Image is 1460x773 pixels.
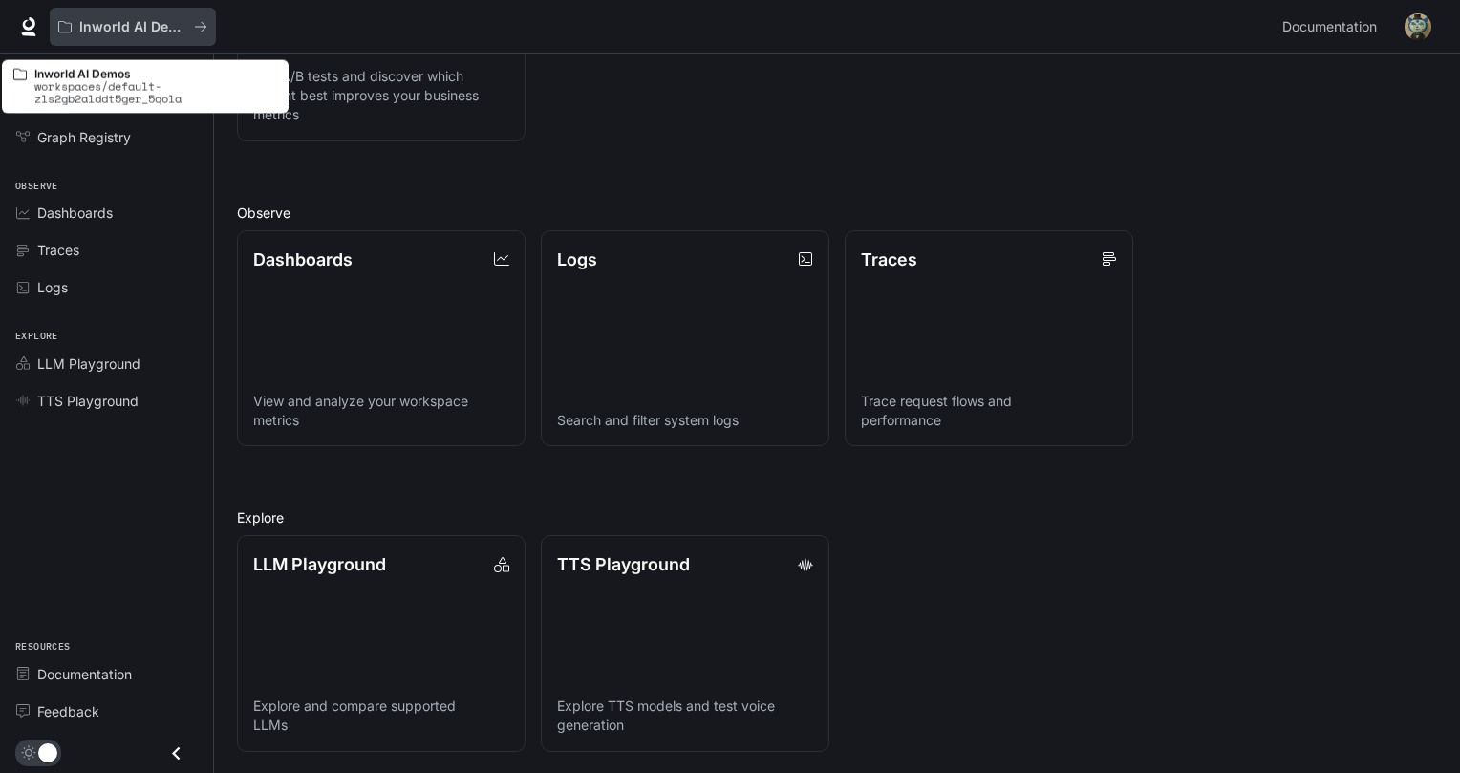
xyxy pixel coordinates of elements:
[557,411,813,430] p: Search and filter system logs
[8,233,205,267] a: Traces
[50,8,216,46] button: All workspaces
[37,203,113,223] span: Dashboards
[37,277,68,297] span: Logs
[8,120,205,154] a: Graph Registry
[8,270,205,304] a: Logs
[79,19,186,35] p: Inworld AI Demos
[237,535,526,752] a: LLM PlaygroundExplore and compare supported LLMs
[253,392,509,430] p: View and analyze your workspace metrics
[541,230,829,447] a: LogsSearch and filter system logs
[8,695,205,728] a: Feedback
[845,230,1133,447] a: TracesTrace request flows and performance
[37,664,132,684] span: Documentation
[861,392,1117,430] p: Trace request flows and performance
[1405,13,1431,40] img: User avatar
[253,697,509,735] p: Explore and compare supported LLMs
[34,68,277,80] p: Inworld AI Demos
[237,507,1437,527] h2: Explore
[557,697,813,735] p: Explore TTS models and test voice generation
[861,247,917,272] p: Traces
[253,551,386,577] p: LLM Playground
[34,80,277,105] p: workspaces/default-zls2gb2alddt5ger_5qola
[155,734,198,773] button: Close drawer
[557,247,597,272] p: Logs
[8,384,205,418] a: TTS Playground
[37,391,139,411] span: TTS Playground
[1399,8,1437,46] button: User avatar
[1282,15,1377,39] span: Documentation
[37,354,140,374] span: LLM Playground
[8,657,205,691] a: Documentation
[237,230,526,447] a: DashboardsView and analyze your workspace metrics
[253,67,509,124] p: Run A/B tests and discover which variant best improves your business metrics
[541,535,829,752] a: TTS PlaygroundExplore TTS models and test voice generation
[237,203,1437,223] h2: Observe
[253,247,353,272] p: Dashboards
[1275,8,1391,46] a: Documentation
[37,240,79,260] span: Traces
[38,741,57,762] span: Dark mode toggle
[557,551,690,577] p: TTS Playground
[8,196,205,229] a: Dashboards
[37,127,131,147] span: Graph Registry
[37,701,99,721] span: Feedback
[8,347,205,380] a: LLM Playground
